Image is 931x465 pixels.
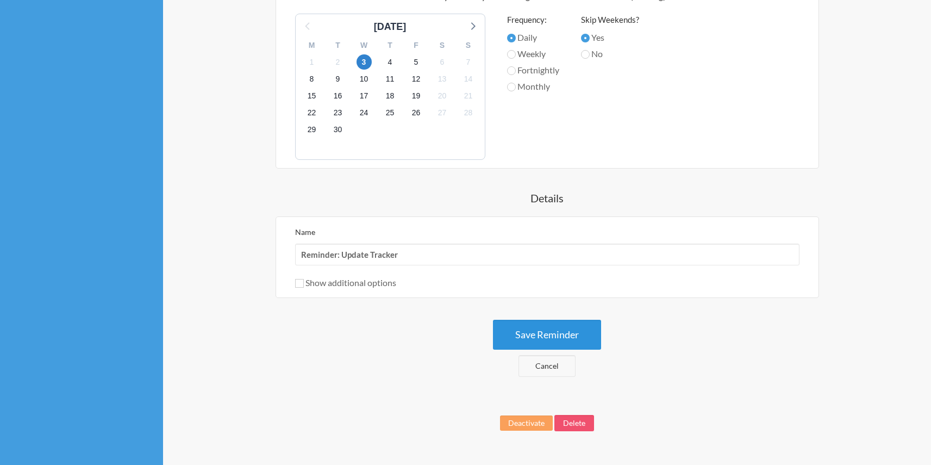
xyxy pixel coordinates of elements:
div: W [351,37,377,54]
label: Yes [581,31,639,44]
label: Weekly [507,47,559,60]
span: Friday 17 October 2025 [357,89,372,104]
div: T [377,37,403,54]
span: Monday 27 October 2025 [435,106,450,121]
span: Friday 10 October 2025 [357,71,372,86]
span: Sunday 5 October 2025 [409,54,424,70]
div: [DATE] [370,20,411,34]
label: Name [295,227,315,237]
input: We suggest a 2 to 4 word name [295,244,799,265]
input: Daily [507,34,516,42]
input: No [581,50,590,59]
span: Saturday 18 October 2025 [383,89,398,104]
h4: Details [221,190,873,206]
span: Thursday 23 October 2025 [330,106,346,121]
label: Daily [507,31,559,44]
div: F [403,37,429,54]
span: Thursday 30 October 2025 [330,122,346,138]
span: Monday 20 October 2025 [435,89,450,104]
span: Tuesday 28 October 2025 [461,106,476,121]
span: Monday 13 October 2025 [435,71,450,86]
div: T [325,37,351,54]
div: S [429,37,455,54]
span: Wednesday 15 October 2025 [304,89,320,104]
span: Wednesday 8 October 2025 [304,71,320,86]
span: Saturday 25 October 2025 [383,106,398,121]
label: Skip Weekends? [581,14,639,26]
span: Wednesday 1 October 2025 [304,54,320,70]
span: Sunday 12 October 2025 [409,71,424,86]
a: Cancel [518,355,576,377]
span: Saturday 11 October 2025 [383,71,398,86]
span: Wednesday 22 October 2025 [304,106,320,121]
span: Sunday 19 October 2025 [409,89,424,104]
input: Yes [581,34,590,42]
div: M [299,37,325,54]
span: Monday 6 October 2025 [435,54,450,70]
button: Deactivate [500,416,553,431]
div: S [455,37,482,54]
span: Friday 3 October 2025 [357,54,372,70]
label: No [581,47,639,60]
label: Fortnightly [507,64,559,77]
span: Tuesday 14 October 2025 [461,71,476,86]
span: Wednesday 29 October 2025 [304,122,320,138]
input: Monthly [507,83,516,91]
label: Frequency: [507,14,559,26]
label: Monthly [507,80,559,93]
span: Tuesday 21 October 2025 [461,89,476,104]
span: Thursday 9 October 2025 [330,71,346,86]
span: Thursday 16 October 2025 [330,89,346,104]
span: Tuesday 7 October 2025 [461,54,476,70]
label: Show additional options [295,277,396,288]
span: Sunday 26 October 2025 [409,106,424,121]
input: Fortnightly [507,66,516,75]
span: Friday 24 October 2025 [357,106,372,121]
input: Show additional options [295,279,304,288]
button: Save Reminder [493,320,601,350]
button: Delete [554,415,594,431]
span: Saturday 4 October 2025 [383,54,398,70]
input: Weekly [507,50,516,59]
span: Thursday 2 October 2025 [330,54,346,70]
